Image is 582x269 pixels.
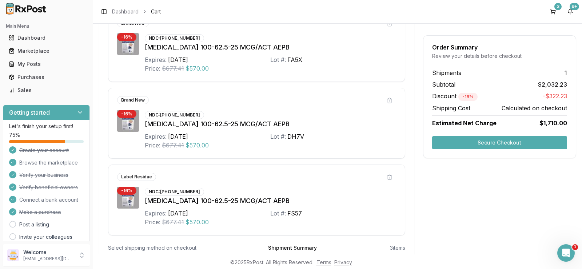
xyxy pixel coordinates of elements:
div: Order Summary [432,44,567,50]
button: Dashboard [3,32,90,44]
div: Purchases [9,74,84,81]
div: 3 items [390,244,405,252]
img: Trelegy Ellipta 100-62.5-25 MCG/ACT AEPB [117,187,139,209]
div: Brand New [117,96,149,104]
div: Expires: [145,55,167,64]
a: Post a listing [19,221,49,228]
div: Price: [145,141,160,150]
span: 1 [572,244,578,250]
span: $677.41 [162,141,184,150]
a: My Posts [6,58,87,71]
span: Verify beneficial owners [19,184,78,191]
div: Price: [145,218,160,226]
div: FS57 [287,209,302,218]
div: Select shipping method on checkout [108,244,245,252]
div: - 16 % [117,33,136,41]
a: Purchases [6,71,87,84]
div: FA5X [287,55,302,64]
a: Privacy [334,259,352,265]
span: Create your account [19,147,69,154]
button: Purchases [3,71,90,83]
div: [MEDICAL_DATA] 100-62.5-25 MCG/ACT AEPB [145,42,396,52]
div: Lot #: [270,55,286,64]
div: Marketplace [9,47,84,55]
span: 1 [565,68,567,77]
span: Estimated Net Charge [432,119,497,127]
button: Secure Checkout [432,136,567,149]
a: Terms [316,259,331,265]
div: - 16 % [117,187,136,195]
h3: Getting started [9,108,50,117]
span: Shipments [432,68,461,77]
span: $570.00 [186,64,209,73]
span: Cart [151,8,161,15]
p: Let's finish your setup first! [9,123,84,130]
img: User avatar [7,249,19,261]
img: RxPost Logo [3,3,49,15]
span: $677.41 [162,64,184,73]
div: NDC: [PHONE_NUMBER] [145,188,204,196]
img: Trelegy Ellipta 100-62.5-25 MCG/ACT AEPB [117,33,139,55]
span: Make a purchase [19,209,61,216]
span: Verify your business [19,171,68,179]
div: - 16 % [458,93,478,101]
div: 9+ [570,3,579,10]
div: Dashboard [9,34,84,41]
div: Lot #: [270,209,286,218]
div: [MEDICAL_DATA] 100-62.5-25 MCG/ACT AEPB [145,119,396,129]
a: Dashboard [112,8,139,15]
span: $677.41 [162,218,184,226]
a: Invite your colleagues [19,233,72,241]
div: NDC: [PHONE_NUMBER] [145,34,204,42]
iframe: Intercom live chat [557,244,575,262]
div: Shipment Summary [268,244,317,252]
a: Sales [6,84,87,97]
span: $570.00 [186,141,209,150]
div: Label Residue [117,173,156,181]
span: $570.00 [186,218,209,226]
a: Dashboard [6,31,87,44]
span: Connect a bank account [19,196,78,203]
span: -$322.23 [543,92,567,101]
div: - 16 % [117,110,136,118]
p: [EMAIL_ADDRESS][DOMAIN_NAME] [23,256,74,262]
span: Subtotal [432,80,455,89]
button: My Posts [3,58,90,70]
button: 3 [547,6,559,17]
span: $2,032.23 [538,80,567,89]
span: Discount [432,92,478,100]
div: 3 [554,3,562,10]
p: Welcome [23,249,74,256]
span: Browse the marketplace [19,159,78,166]
div: DH7V [287,132,304,141]
div: [MEDICAL_DATA] 100-62.5-25 MCG/ACT AEPB [145,196,396,206]
span: Calculated on checkout [502,104,567,112]
div: Review your details before checkout [432,52,567,60]
h2: Main Menu [6,23,87,29]
div: [DATE] [168,209,188,218]
button: 9+ [565,6,576,17]
img: Trelegy Ellipta 100-62.5-25 MCG/ACT AEPB [117,110,139,132]
div: Price: [145,64,160,73]
div: Expires: [145,132,167,141]
div: Lot #: [270,132,286,141]
div: Expires: [145,209,167,218]
a: Marketplace [6,44,87,58]
nav: breadcrumb [112,8,161,15]
div: Sales [9,87,84,94]
div: My Posts [9,60,84,68]
span: Shipping Cost [432,104,470,112]
div: NDC: [PHONE_NUMBER] [145,111,204,119]
button: Marketplace [3,45,90,57]
div: [DATE] [168,55,188,64]
button: Sales [3,84,90,96]
span: 75 % [9,131,20,139]
span: $1,710.00 [539,119,567,127]
div: [DATE] [168,132,188,141]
